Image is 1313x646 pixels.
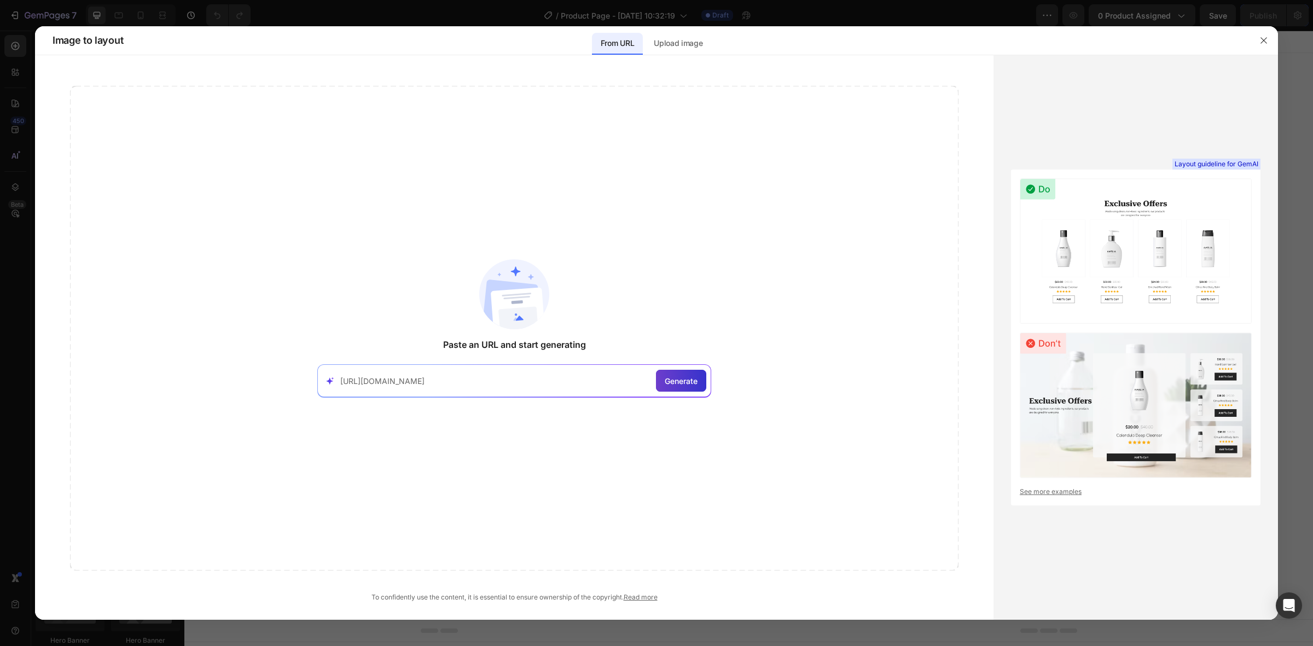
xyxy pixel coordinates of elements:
[70,592,958,602] div: To confidently use the content, it is essential to ensure ownership of the copyright.
[567,333,644,354] button: Add elements
[498,311,631,324] div: Start with Sections from sidebar
[624,593,658,601] a: Read more
[443,338,586,351] span: Paste an URL and start generating
[1276,592,1302,619] div: Open Intercom Messenger
[485,333,560,354] button: Add sections
[665,375,698,387] span: Generate
[1175,159,1258,169] span: Layout guideline for GemAI
[1020,487,1252,497] a: See more examples
[340,375,652,387] input: Paste your link here
[654,37,702,50] p: Upload image
[491,394,638,403] div: Start with Generating from URL or image
[601,37,634,50] p: From URL
[53,34,123,47] span: Image to layout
